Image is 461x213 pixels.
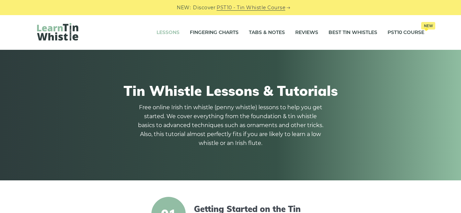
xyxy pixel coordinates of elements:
[37,23,78,41] img: LearnTinWhistle.com
[295,24,318,41] a: Reviews
[249,24,285,41] a: Tabs & Notes
[157,24,180,41] a: Lessons
[388,24,424,41] a: PST10 CourseNew
[138,103,323,148] p: Free online Irish tin whistle (penny whistle) lessons to help you get started. We cover everythin...
[190,24,239,41] a: Fingering Charts
[329,24,377,41] a: Best Tin Whistles
[421,22,435,30] span: New
[37,82,424,99] h1: Tin Whistle Lessons & Tutorials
